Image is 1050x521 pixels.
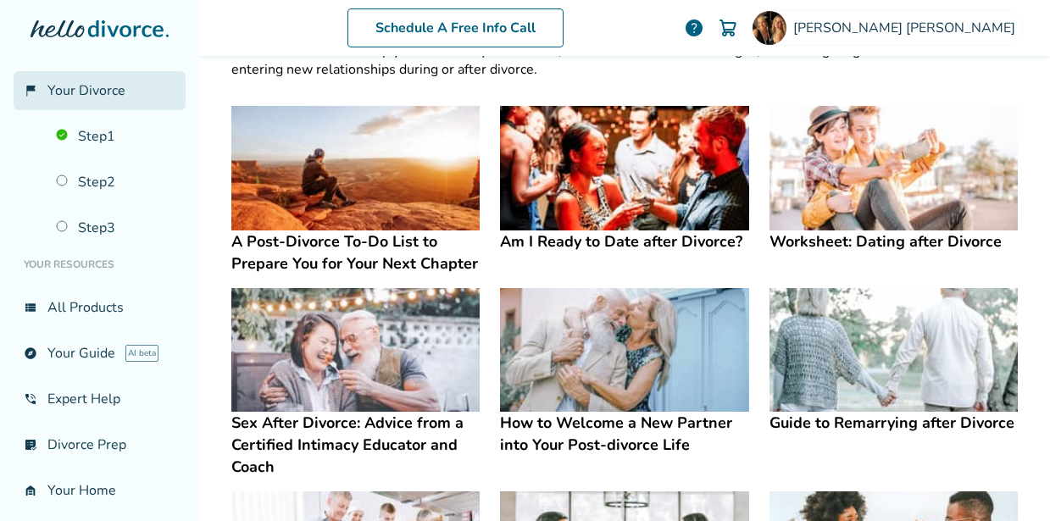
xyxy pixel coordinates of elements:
h4: Sex After Divorce: Advice from a Certified Intimacy Educator and Coach [231,412,480,478]
span: phone_in_talk [24,392,37,406]
span: AI beta [125,345,158,362]
span: list_alt_check [24,438,37,452]
a: phone_in_talkExpert Help [14,380,186,418]
iframe: Chat Widget [965,440,1050,521]
a: flag_2Your Divorce [14,71,186,110]
img: Amy Harrison [753,11,786,45]
img: Worksheet: Dating after Divorce [769,106,1018,230]
a: Worksheet: Dating after DivorceWorksheet: Dating after Divorce [769,106,1018,252]
span: [PERSON_NAME] [PERSON_NAME] [793,19,1022,37]
a: list_alt_checkDivorce Prep [14,425,186,464]
a: garage_homeYour Home [14,471,186,510]
img: How to Welcome a New Partner into Your Post-divorce Life [500,288,748,413]
h4: Worksheet: Dating after Divorce [769,230,1018,252]
a: A Post-Divorce To-Do List to Prepare You for Your Next ChapterA Post-Divorce To-Do List to Prepar... [231,106,480,274]
a: Sex After Divorce: Advice from a Certified Intimacy Educator and CoachSex After Divorce: Advice f... [231,288,480,479]
a: view_listAll Products [14,288,186,327]
img: Am I Ready to Date after Divorce? [500,106,748,230]
span: flag_2 [24,84,37,97]
a: Guide to Remarrying after DivorceGuide to Remarrying after Divorce [769,288,1018,435]
a: Step1 [46,117,186,156]
a: help [684,18,704,38]
h4: How to Welcome a New Partner into Your Post-divorce Life [500,412,748,456]
img: Sex After Divorce: Advice from a Certified Intimacy Educator and Coach [231,288,480,413]
span: explore [24,346,37,360]
a: Step3 [46,208,186,247]
h4: Guide to Remarrying after Divorce [769,412,1018,434]
span: view_list [24,301,37,314]
a: exploreYour GuideAI beta [14,334,186,373]
span: garage_home [24,484,37,497]
a: Am I Ready to Date after Divorce?Am I Ready to Date after Divorce? [500,106,748,252]
img: A Post-Divorce To-Do List to Prepare You for Your Next Chapter [231,106,480,230]
a: Step2 [46,163,186,202]
img: Cart [718,18,738,38]
img: Guide to Remarrying after Divorce [769,288,1018,413]
li: Your Resources [14,247,186,281]
a: How to Welcome a New Partner into Your Post-divorce LifeHow to Welcome a New Partner into Your Po... [500,288,748,457]
a: Schedule A Free Info Call [347,8,564,47]
span: Your Divorce [47,81,125,100]
h4: Am I Ready to Date after Divorce? [500,230,748,252]
h4: A Post-Divorce To-Do List to Prepare You for Your Next Chapter [231,230,480,274]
